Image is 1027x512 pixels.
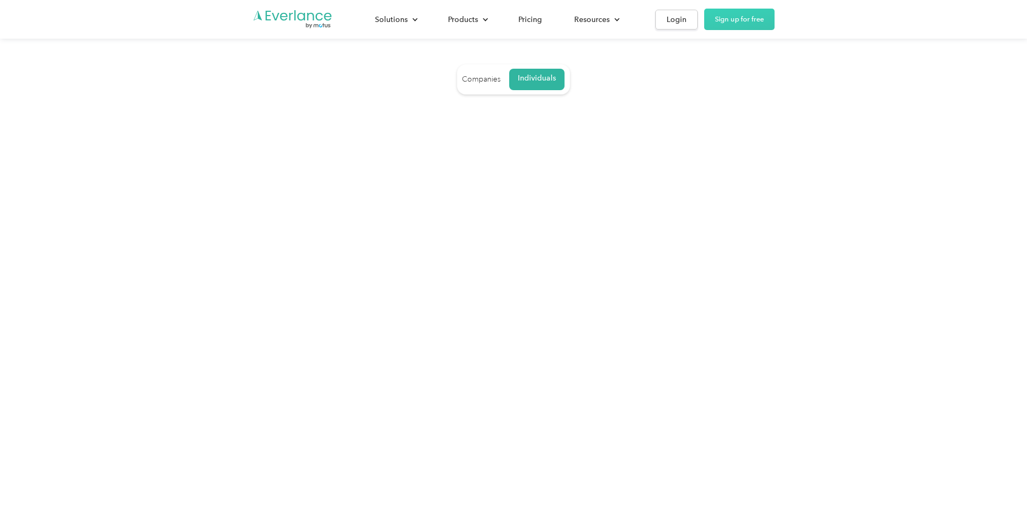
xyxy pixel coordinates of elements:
div: Resources [574,13,610,26]
div: Pricing [518,13,542,26]
div: Companies [462,75,501,84]
div: Individuals [518,74,556,83]
div: Products [448,13,478,26]
a: Pricing [508,10,553,29]
a: Sign up for free [704,9,775,30]
div: Solutions [375,13,408,26]
a: Go to homepage [252,9,333,30]
div: Login [667,13,686,26]
a: Login [655,10,698,30]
